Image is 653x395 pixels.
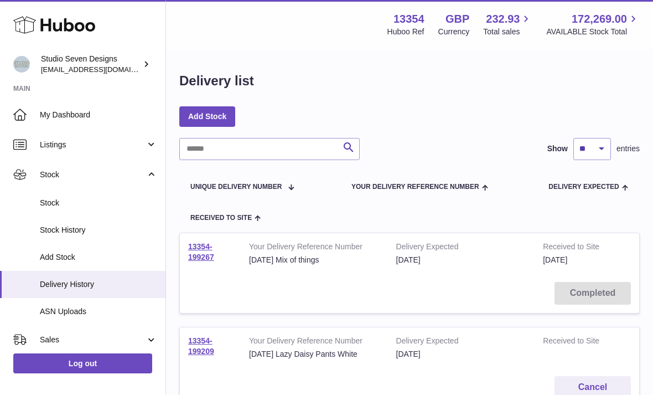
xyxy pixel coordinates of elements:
[387,27,424,37] div: Huboo Ref
[40,225,157,235] span: Stock History
[40,306,157,317] span: ASN Uploads
[396,336,527,349] strong: Delivery Expected
[13,353,152,373] a: Log out
[249,242,380,255] strong: Your Delivery Reference Number
[40,198,157,208] span: Stock
[13,56,30,73] img: contact.studiosevendesigns@gmail.com
[190,214,252,222] span: Received to Site
[543,242,609,255] strong: Received to Site
[543,336,609,349] strong: Received to Site
[616,143,640,154] span: entries
[543,255,567,264] span: [DATE]
[393,12,424,27] strong: 13354
[249,336,380,349] strong: Your Delivery Reference Number
[396,255,527,265] div: [DATE]
[546,27,640,37] span: AVAILABLE Stock Total
[396,349,527,360] div: [DATE]
[40,170,146,180] span: Stock
[41,54,141,75] div: Studio Seven Designs
[188,336,214,356] a: 13354-199209
[546,12,640,37] a: 172,269.00 AVAILABLE Stock Total
[40,252,157,263] span: Add Stock
[483,12,532,37] a: 232.93 Total sales
[179,106,235,126] a: Add Stock
[40,140,146,150] span: Listings
[396,242,527,255] strong: Delivery Expected
[548,183,619,191] span: Delivery Expected
[445,12,469,27] strong: GBP
[40,335,146,345] span: Sales
[438,27,470,37] div: Currency
[179,72,254,90] h1: Delivery list
[572,12,627,27] span: 172,269.00
[41,65,163,74] span: [EMAIL_ADDRESS][DOMAIN_NAME]
[40,110,157,120] span: My Dashboard
[547,143,568,154] label: Show
[188,242,214,261] a: 13354-199267
[351,183,479,191] span: Your Delivery Reference Number
[190,183,282,191] span: Unique Delivery Number
[486,12,520,27] span: 232.93
[249,255,380,265] div: [DATE] Mix of things
[483,27,532,37] span: Total sales
[40,279,157,290] span: Delivery History
[249,349,380,360] div: [DATE] Lazy Daisy Pants White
